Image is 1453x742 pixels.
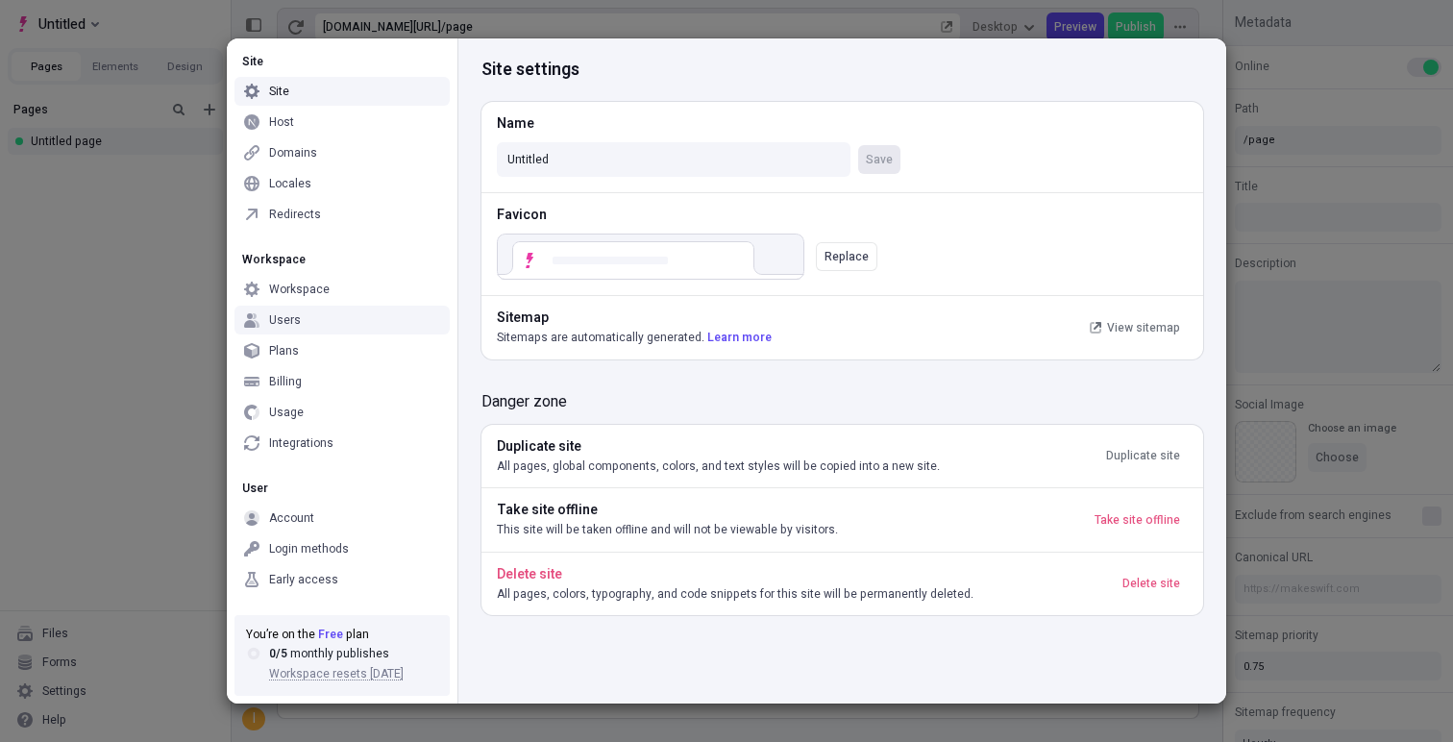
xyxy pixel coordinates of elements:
button: Duplicate site [1098,441,1188,470]
button: Replace [816,242,877,271]
a: Learn more [707,329,772,346]
div: Account [269,510,314,526]
button: View sitemap [1082,313,1188,342]
div: Danger zone [481,383,1203,413]
div: Users [269,312,301,328]
div: All pages, colors, typography, and code snippets for this site will be permanently deleted. [497,585,1115,605]
div: Early access [269,572,338,587]
button: Name [858,145,900,174]
div: Workspace [269,282,330,297]
div: Redirects [269,207,321,222]
div: Take site offline [497,500,1087,521]
div: Plans [269,343,299,359]
button: Take site offline [1087,506,1188,534]
span: 0 / 5 [269,645,287,662]
button: Delete site [1115,569,1188,598]
div: Billing [269,374,302,389]
div: Site settings [481,38,1203,102]
div: Duplicate site [497,436,1098,458]
span: Free [318,626,343,643]
div: Name [497,113,900,135]
div: You’re on the plan [246,627,438,642]
div: All pages, global components, colors, and text styles will be copied into a new site. [497,458,1098,477]
span: Delete site [1122,576,1180,591]
span: monthly publishes [290,645,389,662]
span: Duplicate site [1106,448,1180,463]
div: Workspace [234,252,450,267]
div: Delete site [497,564,1115,585]
div: Usage [269,405,304,420]
div: Site [234,54,450,69]
span: Workspace resets [DATE] [269,665,404,682]
div: Site [269,84,289,99]
span: Take site offline [1095,512,1180,528]
span: View sitemap [1107,320,1180,335]
div: Integrations [269,435,333,451]
div: Sitemaps are automatically generated. [497,329,1082,348]
div: Replace [825,249,869,264]
div: This site will be taken offline and will not be viewable by visitors. [497,521,1087,540]
span: Save [866,152,893,167]
div: Login methods [269,541,349,556]
div: User [234,481,450,496]
div: Favicon [497,205,1188,226]
div: Domains [269,145,317,161]
div: Sitemap [497,308,1082,329]
input: NameSave [497,142,850,177]
div: Locales [269,176,311,191]
div: Host [269,114,294,130]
